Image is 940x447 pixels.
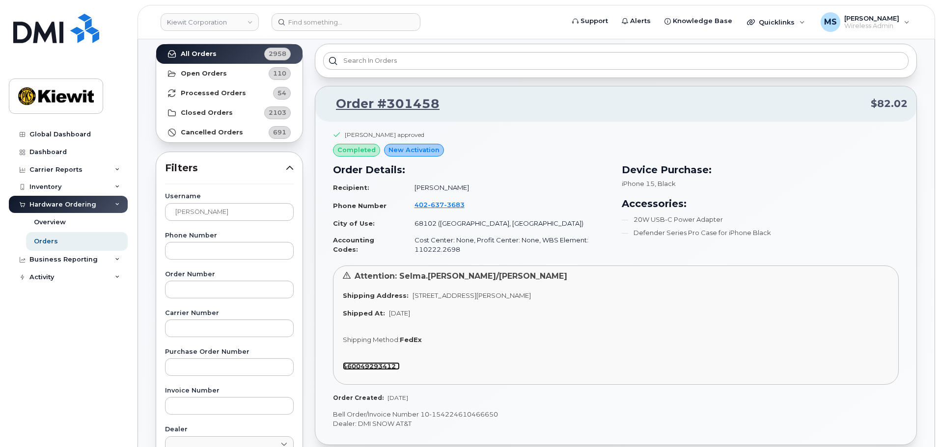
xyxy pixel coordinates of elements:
span: $82.02 [871,97,908,111]
div: Quicklinks [740,12,812,32]
label: Phone Number [165,233,294,239]
a: Support [565,11,615,31]
label: Dealer [165,426,294,433]
label: Purchase Order Number [165,349,294,355]
a: Open Orders110 [156,64,303,83]
strong: Phone Number [333,202,387,210]
span: [DATE] [389,309,410,317]
p: Bell Order/Invoice Number 10-154224610466650 [333,410,899,419]
label: Invoice Number [165,388,294,394]
label: Username [165,193,294,200]
a: All Orders2958 [156,44,303,64]
div: [PERSON_NAME] approved [345,131,424,139]
span: , Black [655,180,676,187]
a: Kiewit Corporation [161,13,259,31]
strong: Processed Orders [181,89,246,97]
strong: Order Created: [333,394,384,401]
input: Find something... [272,13,420,31]
span: Alerts [630,16,651,26]
span: MS [824,16,837,28]
span: 402 [415,201,465,209]
span: Attention: Selma.[PERSON_NAME]/[PERSON_NAME] [355,271,567,281]
span: [STREET_ADDRESS][PERSON_NAME] [413,291,531,299]
span: 2958 [269,49,286,58]
li: Defender Series Pro Case for iPhone Black [622,228,899,237]
span: Shipping Method: [343,336,400,343]
strong: 460049293412 [343,362,396,370]
span: [PERSON_NAME] [844,14,899,22]
strong: Accounting Codes: [333,236,374,253]
strong: Open Orders [181,70,227,78]
td: 68102 ([GEOGRAPHIC_DATA], [GEOGRAPHIC_DATA]) [406,215,610,232]
p: Dealer: DMI SNOW AT&T [333,419,899,428]
span: 3683 [444,201,465,209]
h3: Order Details: [333,162,610,177]
a: Cancelled Orders691 [156,123,303,142]
span: 110 [273,69,286,78]
strong: Recipient: [333,184,369,191]
strong: All Orders [181,50,217,58]
strong: Shipping Address: [343,291,409,299]
span: New Activation [388,145,440,155]
span: Knowledge Base [673,16,732,26]
strong: Shipped At: [343,309,385,317]
a: 460049293412 [343,362,400,370]
strong: FedEx [400,336,422,343]
span: completed [337,145,376,155]
iframe: Messenger Launcher [897,404,933,440]
strong: Closed Orders [181,109,233,117]
span: 54 [277,88,286,98]
div: Mary Stein [814,12,916,32]
span: 637 [428,201,444,209]
strong: Cancelled Orders [181,129,243,136]
strong: City of Use: [333,219,375,227]
span: Quicklinks [759,18,795,26]
a: 4026373683 [415,201,476,209]
a: Processed Orders54 [156,83,303,103]
span: Filters [165,161,286,175]
td: Cost Center: None, Profit Center: None, WBS Element: 110222.2698 [406,232,610,258]
h3: Device Purchase: [622,162,899,177]
a: Order #301458 [324,95,440,113]
h3: Accessories: [622,196,899,211]
span: iPhone 15 [622,180,655,187]
li: 20W USB-C Power Adapter [622,215,899,224]
span: 2103 [269,108,286,117]
span: 691 [273,128,286,137]
label: Carrier Number [165,310,294,316]
span: Support [581,16,608,26]
input: Search in orders [323,52,909,70]
a: Closed Orders2103 [156,103,303,123]
a: Knowledge Base [658,11,739,31]
span: Wireless Admin [844,22,899,30]
td: [PERSON_NAME] [406,179,610,196]
label: Order Number [165,271,294,278]
span: [DATE] [387,394,408,401]
a: Alerts [615,11,658,31]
